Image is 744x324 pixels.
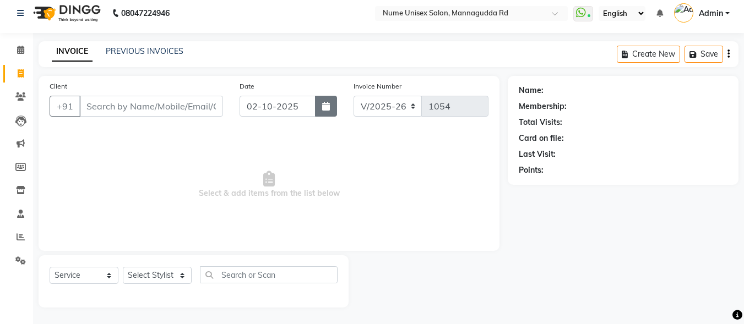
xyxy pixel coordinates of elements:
div: Name: [519,85,544,96]
span: Select & add items from the list below [50,130,488,240]
button: +91 [50,96,80,117]
input: Search by Name/Mobile/Email/Code [79,96,223,117]
div: Membership: [519,101,567,112]
input: Search or Scan [200,266,338,283]
a: INVOICE [52,42,93,62]
div: Last Visit: [519,149,556,160]
div: Card on file: [519,133,564,144]
div: Total Visits: [519,117,562,128]
span: Admin [699,8,723,19]
button: Create New [617,46,680,63]
label: Date [240,81,254,91]
a: PREVIOUS INVOICES [106,46,183,56]
div: Points: [519,164,544,176]
label: Client [50,81,67,91]
label: Invoice Number [354,81,401,91]
button: Save [685,46,723,63]
img: Admin [674,3,693,23]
